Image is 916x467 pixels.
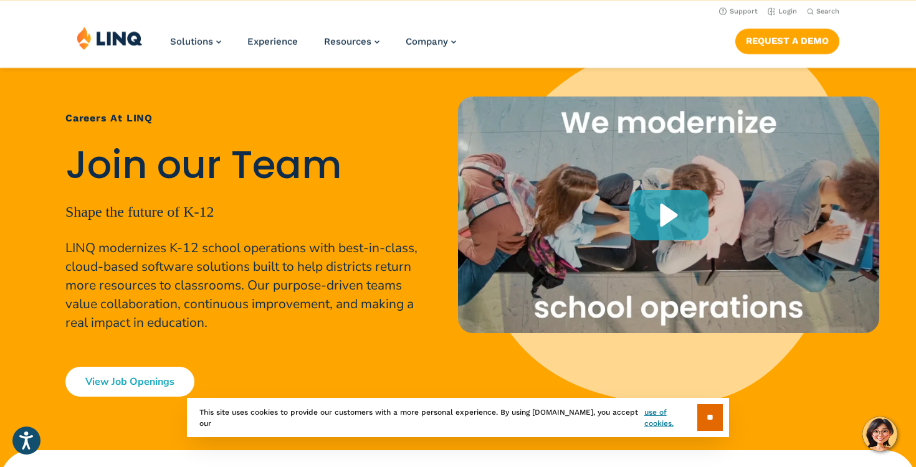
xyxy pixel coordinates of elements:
[406,36,448,47] span: Company
[644,407,697,429] a: use of cookies.
[170,36,213,47] span: Solutions
[324,36,371,47] span: Resources
[247,36,298,47] a: Experience
[65,143,421,187] h2: Join our Team
[719,7,758,16] a: Support
[170,36,221,47] a: Solutions
[324,36,379,47] a: Resources
[65,111,421,126] h1: Careers at LINQ
[629,190,708,240] div: Play
[170,26,456,67] nav: Primary Navigation
[807,7,839,16] button: Open Search Bar
[768,7,797,16] a: Login
[77,26,143,50] img: LINQ | K‑12 Software
[862,417,897,451] button: Hello, have a question? Let’s chat.
[65,200,421,223] p: Shape the future of K-12
[187,398,729,437] div: This site uses cookies to provide our customers with a more personal experience. By using [DOMAIN...
[406,36,456,47] a: Company
[65,238,421,332] p: LINQ modernizes K-12 school operations with best-in-class, cloud-based software solutions built t...
[735,29,839,54] a: Request a Demo
[65,367,194,397] a: View Job Openings
[816,7,839,16] span: Search
[735,26,839,54] nav: Button Navigation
